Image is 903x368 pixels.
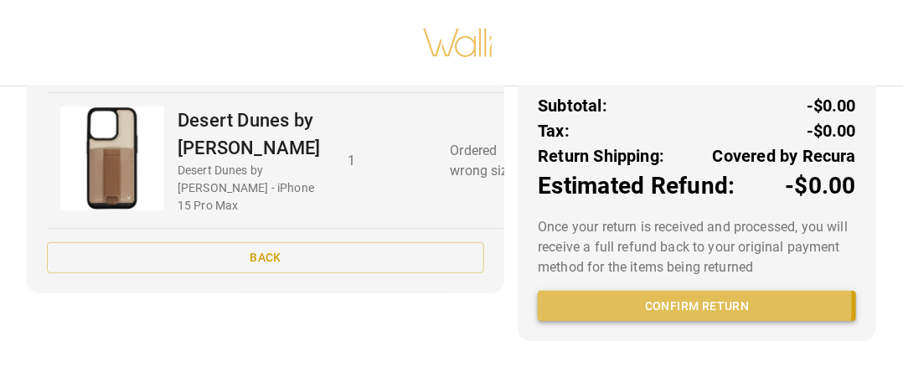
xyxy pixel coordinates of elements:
img: walli-inc.myshopify.com [422,7,494,79]
p: Tax: [538,118,570,143]
p: -$0.00 [807,93,856,118]
button: Back [47,242,484,273]
p: Once your return is received and processed, you will receive a full refund back to your original ... [538,217,856,277]
p: -$0.00 [807,118,856,143]
button: Confirm return [538,291,856,322]
p: Desert Dunes by [PERSON_NAME] [178,106,321,162]
p: Covered by Recura [713,143,856,168]
p: Subtotal: [538,93,607,118]
p: Ordered wrong size [451,141,519,181]
p: Desert Dunes by [PERSON_NAME] - iPhone 15 Pro Max [178,162,321,215]
p: -$0.00 [785,168,856,204]
p: Return Shipping: [538,143,664,168]
p: Estimated Refund: [538,168,735,204]
p: 1 [348,151,424,171]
